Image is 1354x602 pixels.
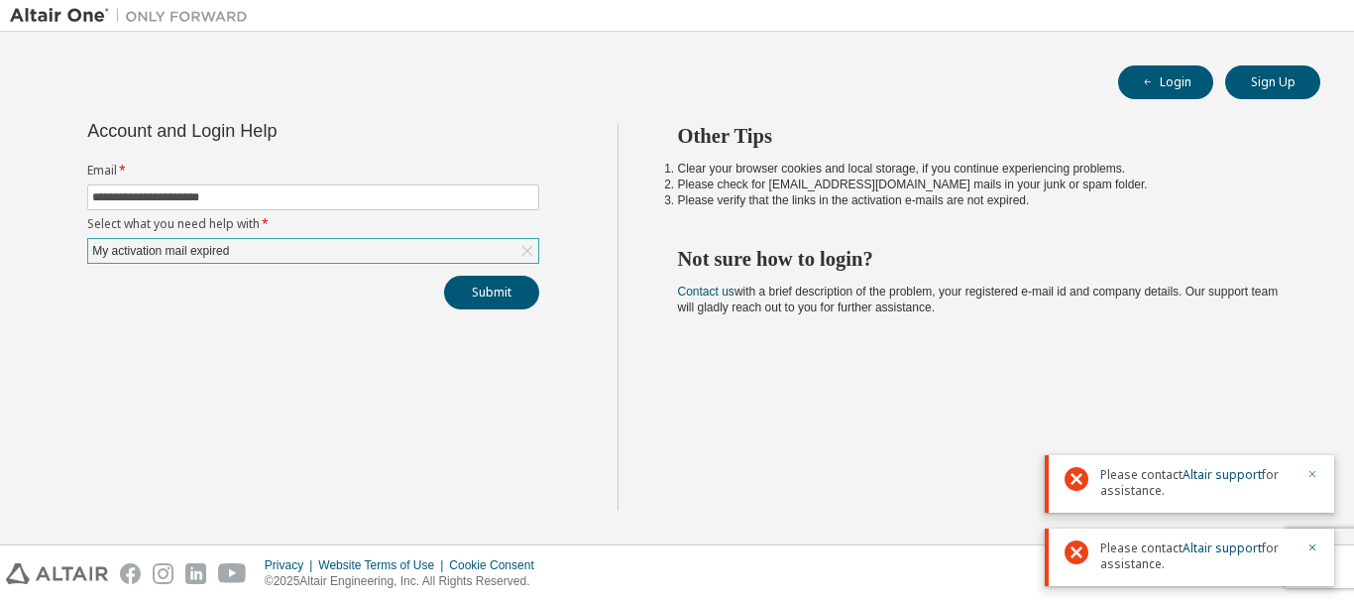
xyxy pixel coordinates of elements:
[678,123,1286,149] h2: Other Tips
[185,563,206,584] img: linkedin.svg
[678,285,734,299] a: Contact us
[87,123,449,139] div: Account and Login Help
[87,216,539,232] label: Select what you need help with
[444,276,539,309] button: Submit
[218,563,247,584] img: youtube.svg
[678,192,1286,208] li: Please verify that the links in the activation e-mails are not expired.
[449,557,545,573] div: Cookie Consent
[120,563,141,584] img: facebook.svg
[1183,466,1262,483] a: Altair support
[10,6,258,26] img: Altair One
[6,563,108,584] img: altair_logo.svg
[1225,65,1320,99] button: Sign Up
[1118,65,1213,99] button: Login
[678,161,1286,177] li: Clear your browser cookies and local storage, if you continue experiencing problems.
[1100,467,1295,499] span: Please contact for assistance.
[1183,540,1262,556] a: Altair support
[89,240,232,262] div: My activation mail expired
[265,557,318,573] div: Privacy
[318,557,449,573] div: Website Terms of Use
[265,573,546,590] p: © 2025 Altair Engineering, Inc. All Rights Reserved.
[678,246,1286,272] h2: Not sure how to login?
[153,563,173,584] img: instagram.svg
[678,177,1286,192] li: Please check for [EMAIL_ADDRESS][DOMAIN_NAME] mails in your junk or spam folder.
[678,285,1279,314] span: with a brief description of the problem, your registered e-mail id and company details. Our suppo...
[87,163,539,179] label: Email
[88,239,538,263] div: My activation mail expired
[1100,541,1295,572] span: Please contact for assistance.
